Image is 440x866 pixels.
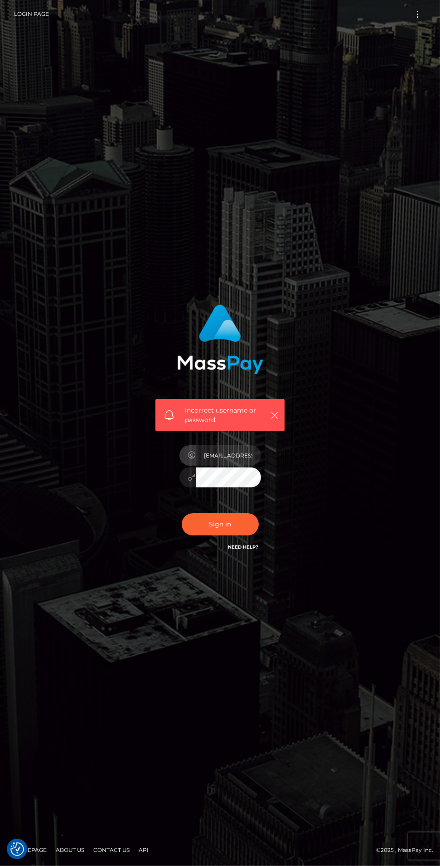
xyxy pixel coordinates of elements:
img: Revisit consent button [10,842,24,856]
span: Incorrect username or password. [185,406,266,425]
img: MassPay Login [177,305,263,374]
a: About Us [52,843,88,857]
button: Sign in [182,513,259,535]
div: © 2025 , MassPay Inc. [7,845,433,855]
a: API [135,843,152,857]
a: Homepage [10,843,50,857]
button: Consent Preferences [10,842,24,856]
input: Username... [196,445,261,466]
a: Need Help? [228,544,259,550]
a: Contact Us [90,843,133,857]
button: Toggle navigation [409,8,426,20]
a: Login Page [14,5,49,24]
